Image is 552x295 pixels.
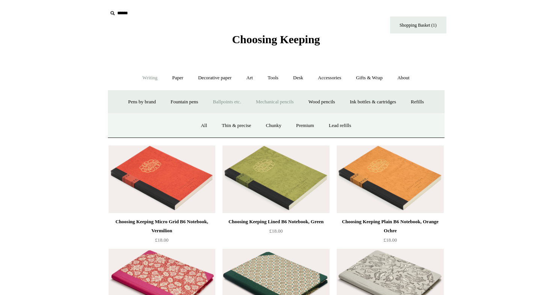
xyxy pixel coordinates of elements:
span: Choosing Keeping [232,33,320,45]
a: Choosing Keeping Plain B6 Notebook, Orange Ochre Choosing Keeping Plain B6 Notebook, Orange Ochre [337,145,443,213]
a: Gifts & Wrap [349,68,389,88]
a: Accessories [311,68,348,88]
a: Premium [289,116,321,136]
a: Desk [286,68,310,88]
a: Fountain pens [164,92,205,112]
img: Choosing Keeping Plain B6 Notebook, Orange Ochre [337,145,443,213]
div: Choosing Keeping Micro Grid B6 Notebook, Vermilion [110,217,213,235]
a: Paper [165,68,190,88]
div: Choosing Keeping Plain B6 Notebook, Orange Ochre [339,217,442,235]
a: Pens by brand [121,92,163,112]
a: Shopping Basket (1) [390,17,446,33]
span: £18.00 [384,237,397,243]
a: Mechanical pencils [249,92,301,112]
a: Choosing Keeping Plain B6 Notebook, Orange Ochre £18.00 [337,217,443,248]
a: Ink bottles & cartridges [343,92,403,112]
a: Decorative paper [191,68,238,88]
a: Choosing Keeping Lined B6 Notebook, Green Choosing Keeping Lined B6 Notebook, Green [222,145,329,213]
span: £18.00 [269,228,283,234]
img: Choosing Keeping Lined B6 Notebook, Green [222,145,329,213]
a: Tools [261,68,285,88]
a: Choosing Keeping Micro Grid B6 Notebook, Vermilion £18.00 [109,217,215,248]
a: Choosing Keeping Micro Grid B6 Notebook, Vermilion Choosing Keeping Micro Grid B6 Notebook, Vermi... [109,145,215,213]
img: Choosing Keeping Micro Grid B6 Notebook, Vermilion [109,145,215,213]
div: Choosing Keeping Lined B6 Notebook, Green [224,217,327,226]
a: Art [240,68,260,88]
span: £18.00 [155,237,169,243]
a: Choosing Keeping [232,39,320,44]
a: Ballpoints etc. [206,92,248,112]
a: All [194,116,214,136]
a: Wood pencils [302,92,342,112]
a: Thin & precise [215,116,258,136]
a: Writing [136,68,164,88]
a: Chunky [259,116,288,136]
a: Choosing Keeping Lined B6 Notebook, Green £18.00 [222,217,329,248]
a: Refills [404,92,431,112]
a: Lead refills [322,116,358,136]
a: About [390,68,416,88]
